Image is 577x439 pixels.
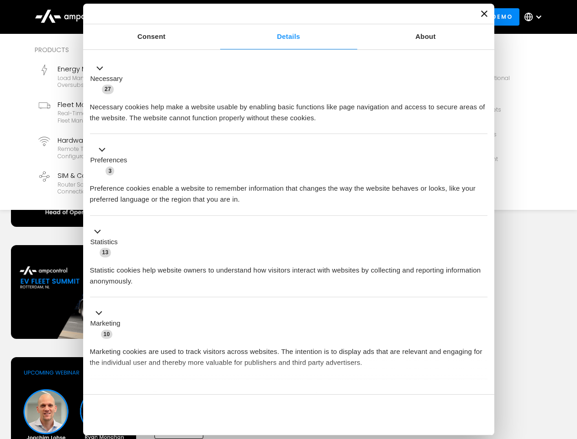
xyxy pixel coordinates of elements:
label: Necessary [90,74,123,84]
div: Necessary cookies help make a website usable by enabling basic functions like page navigation and... [90,95,487,123]
button: Statistics (13) [90,226,123,258]
label: Preferences [90,155,127,166]
a: Energy ManagementLoad management, cost optimization, oversubscription [35,60,181,92]
button: Marketing (10) [90,308,126,340]
a: About [357,24,494,49]
div: Energy Management [58,64,177,74]
label: Marketing [90,318,121,329]
a: Fleet ManagementReal-time GPS, SoC, efficiency monitoring, fleet management [35,96,181,128]
a: Consent [83,24,220,49]
button: Necessary (27) [90,63,128,95]
span: 27 [102,85,114,94]
div: Statistic cookies help website owners to understand how visitors interact with websites by collec... [90,258,487,287]
div: Load management, cost optimization, oversubscription [58,75,177,89]
a: Details [220,24,357,49]
div: Router Solutions, SIM Cards, Secure Data Connection [58,181,177,195]
span: 3 [106,166,114,176]
a: SIM & ConnectivityRouter Solutions, SIM Cards, Secure Data Connection [35,167,181,199]
span: 13 [100,248,111,257]
div: Remote troubleshooting, charger logs, configurations, diagnostic files [58,145,177,160]
button: Unclassified (2) [90,389,165,401]
button: Preferences (3) [90,145,133,177]
div: Products [35,45,331,55]
div: SIM & Connectivity [58,171,177,181]
button: Close banner [481,11,487,17]
div: Real-time GPS, SoC, efficiency monitoring, fleet management [58,110,177,124]
div: Hardware Diagnostics [58,135,177,145]
span: 10 [101,330,113,339]
div: Preference cookies enable a website to remember information that changes the way the website beha... [90,176,487,205]
div: Fleet Management [58,100,177,110]
a: Hardware DiagnosticsRemote troubleshooting, charger logs, configurations, diagnostic files [35,132,181,164]
label: Statistics [90,237,118,247]
button: Okay [356,402,487,428]
span: 2 [151,391,159,400]
div: Marketing cookies are used to track visitors across websites. The intention is to display ads tha... [90,339,487,368]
